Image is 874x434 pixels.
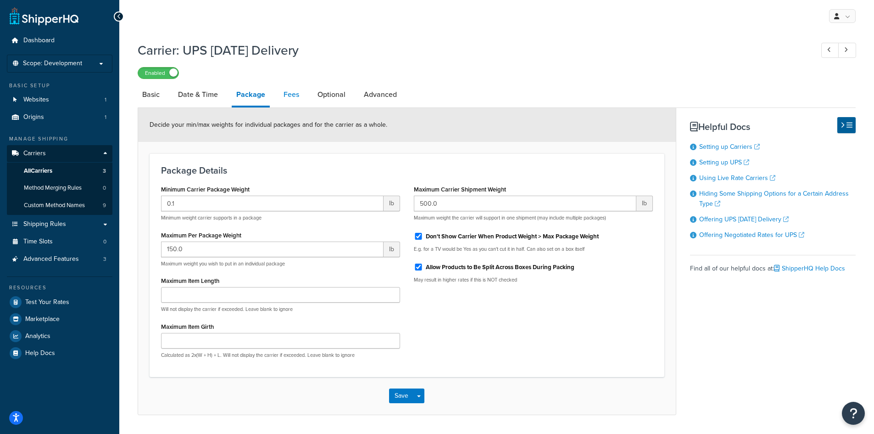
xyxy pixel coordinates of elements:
a: Setting up UPS [699,158,749,167]
a: Optional [313,84,350,106]
span: Dashboard [23,37,55,45]
li: Method Merging Rules [7,180,112,197]
li: Carriers [7,145,112,215]
button: Save [389,389,414,403]
p: E.g. for a TV would be Yes as you can't cut it in half. Can also set on a box itself [414,246,653,253]
a: Custom Method Names9 [7,197,112,214]
a: Offering UPS [DATE] Delivery [699,214,789,224]
a: Shipping Rules [7,216,112,233]
span: 9 [103,202,106,209]
span: Websites [23,96,49,104]
span: Test Your Rates [25,299,69,306]
label: Don't Show Carrier When Product Weight > Max Package Weight [426,232,599,241]
a: Advanced [359,84,401,106]
a: Basic [138,84,164,106]
p: Maximum weight the carrier will support in one shipment (may include multiple packages) [414,214,653,221]
a: Fees [279,84,304,106]
a: Websites1 [7,91,112,108]
h1: Carrier: UPS [DATE] Delivery [138,41,804,59]
span: Shipping Rules [23,220,66,228]
label: Maximum Carrier Shipment Weight [414,186,506,193]
a: Hiding Some Shipping Options for a Certain Address Type [699,189,849,209]
a: Next Record [838,43,856,58]
label: Maximum Item Girth [161,323,214,330]
span: All Carriers [24,167,52,175]
button: Hide Help Docs [837,117,856,133]
span: lb [384,242,400,257]
span: Custom Method Names [24,202,85,209]
span: 0 [103,238,106,246]
p: Minimum weight carrier supports in a package [161,214,400,221]
span: Advanced Features [23,255,79,263]
a: Time Slots0 [7,233,112,250]
li: Custom Method Names [7,197,112,214]
p: Maximum weight you wish to put in an individual package [161,260,400,267]
a: Date & Time [173,84,223,106]
span: Origins [23,113,44,121]
span: 3 [103,167,106,175]
label: Allow Products to Be Split Across Boxes During Packing [426,263,574,271]
a: AllCarriers3 [7,163,112,180]
span: 1 [105,113,106,121]
a: Analytics [7,328,112,344]
a: Carriers [7,145,112,162]
a: Previous Record [821,43,839,58]
a: Offering Negotiated Rates for UPS [699,230,804,240]
li: Advanced Features [7,251,112,268]
a: Advanced Features3 [7,251,112,268]
span: Time Slots [23,238,53,246]
div: Manage Shipping [7,135,112,143]
h3: Helpful Docs [690,122,856,132]
span: 0 [103,184,106,192]
a: Dashboard [7,32,112,49]
label: Enabled [138,68,178,79]
li: Origins [7,109,112,126]
span: Marketplace [25,316,60,323]
div: Basic Setup [7,82,112,90]
div: Resources [7,284,112,292]
a: Marketplace [7,311,112,327]
span: 1 [105,96,106,104]
span: lb [384,196,400,211]
a: Using Live Rate Carriers [699,173,775,183]
span: lb [636,196,653,211]
span: Analytics [25,333,50,340]
a: Package [232,84,270,107]
label: Maximum Item Length [161,277,219,284]
span: Carriers [23,150,46,158]
label: Minimum Carrier Package Weight [161,186,250,193]
p: Calculated as 2x(W + H) + L. Will not display the carrier if exceeded. Leave blank to ignore [161,352,400,359]
li: Websites [7,91,112,108]
span: Scope: Development [23,60,82,68]
span: Help Docs [25,349,55,357]
p: Will not display the carrier if exceeded. Leave blank to ignore [161,306,400,313]
a: Help Docs [7,345,112,361]
a: Setting up Carriers [699,142,760,152]
span: Method Merging Rules [24,184,82,192]
li: Time Slots [7,233,112,250]
div: Find all of our helpful docs at: [690,255,856,275]
label: Maximum Per Package Weight [161,232,241,239]
a: Origins1 [7,109,112,126]
p: May result in higher rates if this is NOT checked [414,276,653,283]
a: Method Merging Rules0 [7,180,112,197]
a: ShipperHQ Help Docs [774,264,845,273]
button: Open Resource Center [842,402,865,425]
span: Decide your min/max weights for individual packages and for the carrier as a whole. [150,120,387,130]
span: 3 [103,255,106,263]
h3: Package Details [161,165,653,175]
a: Test Your Rates [7,294,112,310]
